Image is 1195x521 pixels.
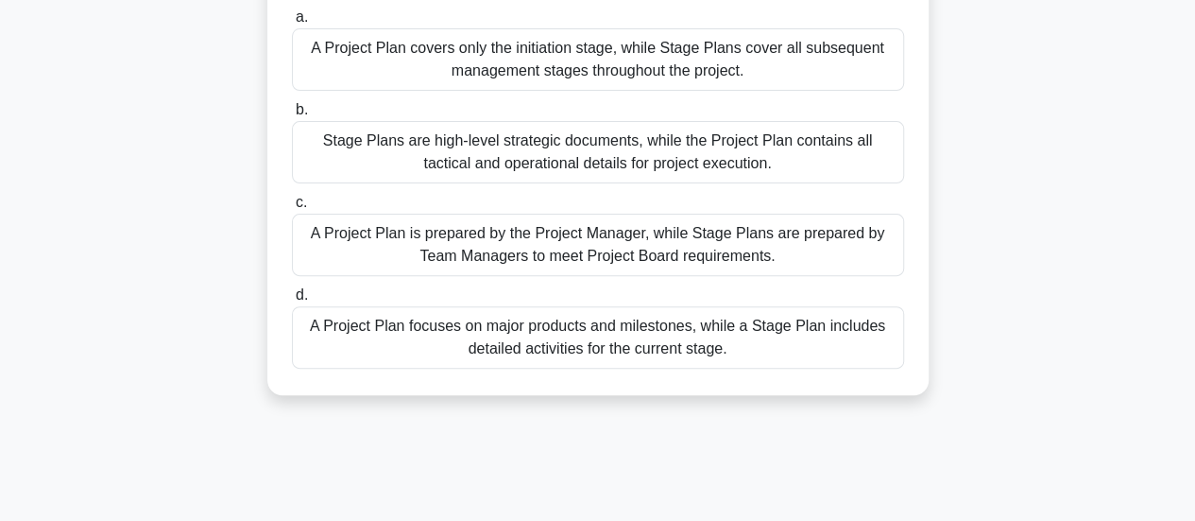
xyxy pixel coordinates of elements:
[292,214,904,276] div: A Project Plan is prepared by the Project Manager, while Stage Plans are prepared by Team Manager...
[292,121,904,183] div: Stage Plans are high-level strategic documents, while the Project Plan contains all tactical and ...
[292,306,904,369] div: A Project Plan focuses on major products and milestones, while a Stage Plan includes detailed act...
[296,194,307,210] span: c.
[296,287,308,303] span: d.
[296,101,308,117] span: b.
[292,28,904,91] div: A Project Plan covers only the initiation stage, while Stage Plans cover all subsequent managemen...
[296,9,308,25] span: a.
